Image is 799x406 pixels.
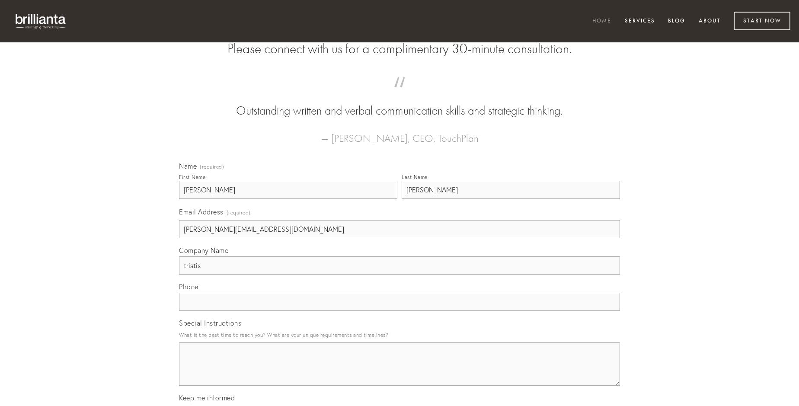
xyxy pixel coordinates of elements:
[619,14,661,29] a: Services
[179,329,620,341] p: What is the best time to reach you? What are your unique requirements and timelines?
[179,393,235,402] span: Keep me informed
[179,41,620,57] h2: Please connect with us for a complimentary 30-minute consultation.
[734,12,790,30] a: Start Now
[200,164,224,169] span: (required)
[227,207,251,218] span: (required)
[662,14,691,29] a: Blog
[587,14,617,29] a: Home
[179,174,205,180] div: First Name
[179,319,241,327] span: Special Instructions
[179,282,198,291] span: Phone
[193,86,606,119] blockquote: Outstanding written and verbal communication skills and strategic thinking.
[179,246,228,255] span: Company Name
[193,86,606,102] span: “
[402,174,428,180] div: Last Name
[179,162,197,170] span: Name
[179,208,224,216] span: Email Address
[193,119,606,147] figcaption: — [PERSON_NAME], CEO, TouchPlan
[693,14,726,29] a: About
[9,9,74,34] img: brillianta - research, strategy, marketing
